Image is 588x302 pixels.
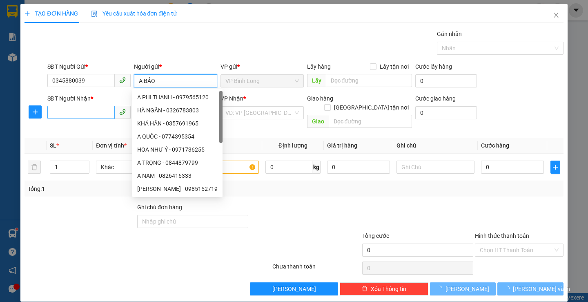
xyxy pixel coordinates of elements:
input: 0 [327,161,390,174]
span: loading [437,286,445,291]
div: SĐT Người Nhận [47,94,131,103]
div: A QUỐC - 0774395354 [132,130,223,143]
span: phone [119,109,126,115]
input: Dọc đường [329,115,412,128]
span: delete [362,286,367,292]
button: [PERSON_NAME] [430,282,496,295]
span: Giao [307,115,329,128]
span: loading [504,286,513,291]
span: phone [119,77,126,83]
span: Giao hàng [307,95,333,102]
div: [PERSON_NAME] - 0985152719 [137,184,218,193]
div: HÀ NGÂN - 0326783803 [137,106,218,115]
div: SĐT Người Gửi [47,62,131,71]
button: Close [545,4,568,27]
div: PHÁT [78,27,134,36]
div: A PHI THANH - 0979565120 [137,93,218,102]
div: KHẢ HÂN - 0357691965 [137,119,218,128]
div: GIA PHÚC - 0985152719 [132,182,223,195]
span: Tổng cước [362,233,389,239]
div: Chưa thanh toán [272,262,362,276]
span: [PERSON_NAME] và In [513,284,570,293]
div: HOA NHƯ Ý - 0971736255 [132,143,223,156]
div: A PHI THANH - 0979565120 [132,91,223,104]
label: Gán nhãn [437,31,462,37]
button: [PERSON_NAME] và In [497,282,563,295]
span: Gửi: [7,8,20,16]
div: A QUỐC - 0774395354 [137,132,218,141]
input: Cước giao hàng [415,106,477,119]
span: kg [312,161,321,174]
div: A TRỌNG - 0844879799 [137,158,218,167]
input: Ghi chú đơn hàng [137,215,248,228]
label: Cước giao hàng [415,95,456,102]
input: Dọc đường [326,74,412,87]
th: Ghi chú [393,138,478,154]
span: [PERSON_NAME] [272,284,316,293]
span: Giá trị hàng [327,142,357,149]
div: VP Quận 5 [78,7,134,27]
span: VP Nhận [220,95,243,102]
div: A NAM - 0826416333 [132,169,223,182]
div: KHẢ HÂN - 0357691965 [132,117,223,130]
input: Cước lấy hàng [415,74,477,87]
div: HÀ NGÂN - 0326783803 [132,104,223,117]
button: plus [550,161,560,174]
span: plus [551,164,560,170]
label: Hình thức thanh toán [475,233,529,239]
span: Xóa Thông tin [371,284,406,293]
div: Người gửi [134,62,217,71]
div: A TRỌNG - 0844879799 [132,156,223,169]
label: Ghi chú đơn hàng [137,204,182,210]
span: plus [29,109,41,115]
div: CHỊ [PERSON_NAME] [7,27,72,46]
span: SL [50,142,56,149]
span: Lấy tận nơi [376,62,412,71]
span: Cước hàng [481,142,509,149]
div: Tổng: 1 [28,184,227,193]
span: VP Bình Long [225,75,299,87]
div: VP Bình Long [7,7,72,27]
span: Định lượng [278,142,307,149]
span: Lấy hàng [307,63,331,70]
img: icon [91,11,98,17]
div: VP gửi [220,62,304,71]
div: A NAM - 0826416333 [137,171,218,180]
button: plus [29,105,42,119]
span: [PERSON_NAME] [445,284,489,293]
span: [GEOGRAPHIC_DATA] tận nơi [331,103,412,112]
button: deleteXóa Thông tin [340,282,428,295]
span: Đơn vị tính [96,142,127,149]
span: Lấy [307,74,326,87]
button: [PERSON_NAME] [250,282,339,295]
span: plus [24,11,30,16]
button: delete [28,161,41,174]
span: Yêu cầu xuất hóa đơn điện tử [91,10,177,17]
span: close [553,12,559,18]
span: TẠO ĐƠN HÀNG [24,10,78,17]
div: HOA NHƯ Ý - 0971736255 [137,145,218,154]
label: Cước lấy hàng [415,63,452,70]
span: Khác [101,161,169,173]
input: Ghi Chú [396,161,474,174]
span: Nhận: [78,8,98,16]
